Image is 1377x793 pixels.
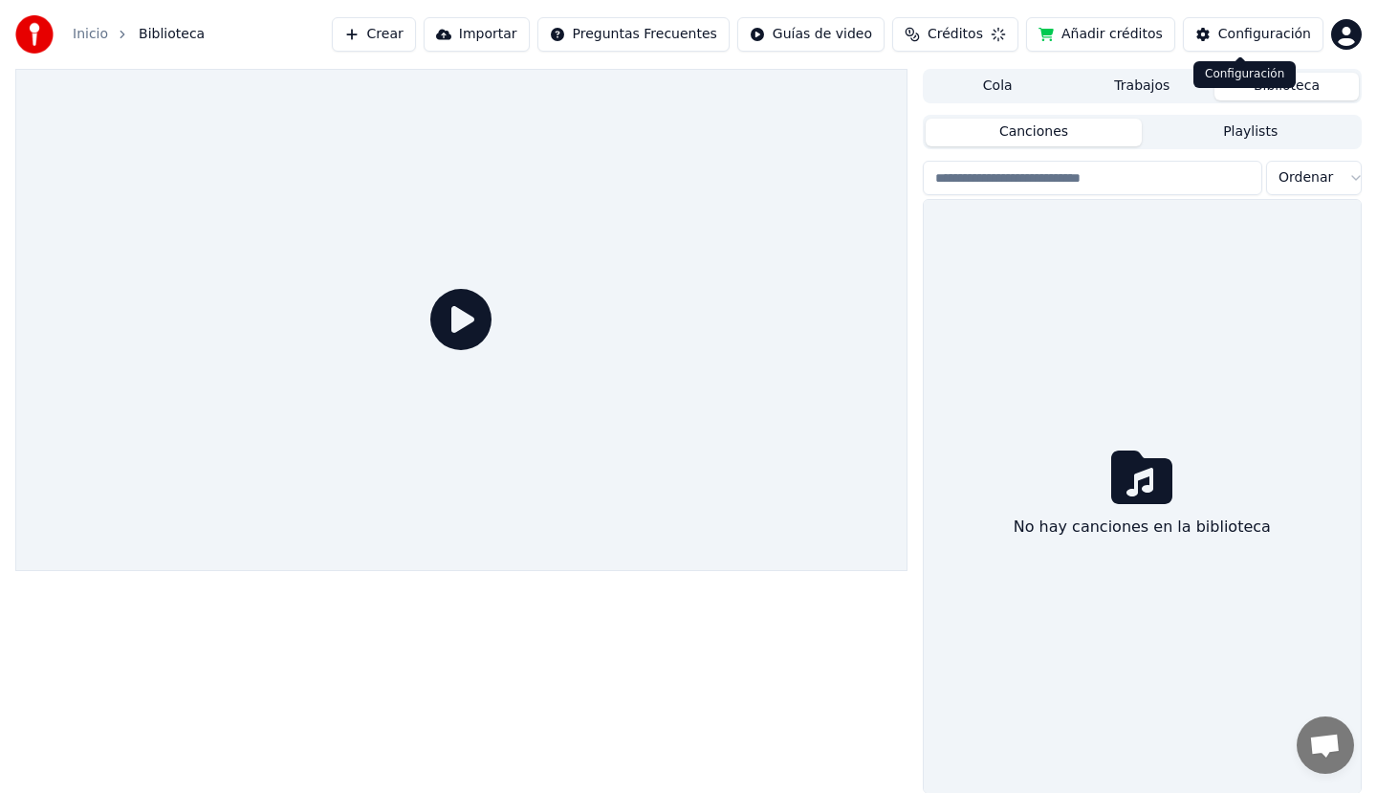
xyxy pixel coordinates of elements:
a: Inicio [73,25,108,44]
button: Canciones [926,119,1143,146]
button: Créditos [892,17,1018,52]
button: Importar [424,17,530,52]
div: Configuración [1218,25,1311,44]
div: No hay canciones en la biblioteca [1006,508,1279,546]
span: Créditos [928,25,983,44]
button: Playlists [1142,119,1359,146]
span: Biblioteca [139,25,205,44]
button: Preguntas Frecuentes [537,17,730,52]
img: youka [15,15,54,54]
nav: breadcrumb [73,25,205,44]
div: Configuración [1193,61,1296,88]
button: Crear [332,17,416,52]
button: Configuración [1183,17,1323,52]
button: Trabajos [1070,73,1214,100]
button: Añadir créditos [1026,17,1175,52]
button: Cola [926,73,1070,100]
button: Guías de video [737,17,885,52]
a: Chat abierto [1297,716,1354,774]
span: Ordenar [1279,168,1333,187]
